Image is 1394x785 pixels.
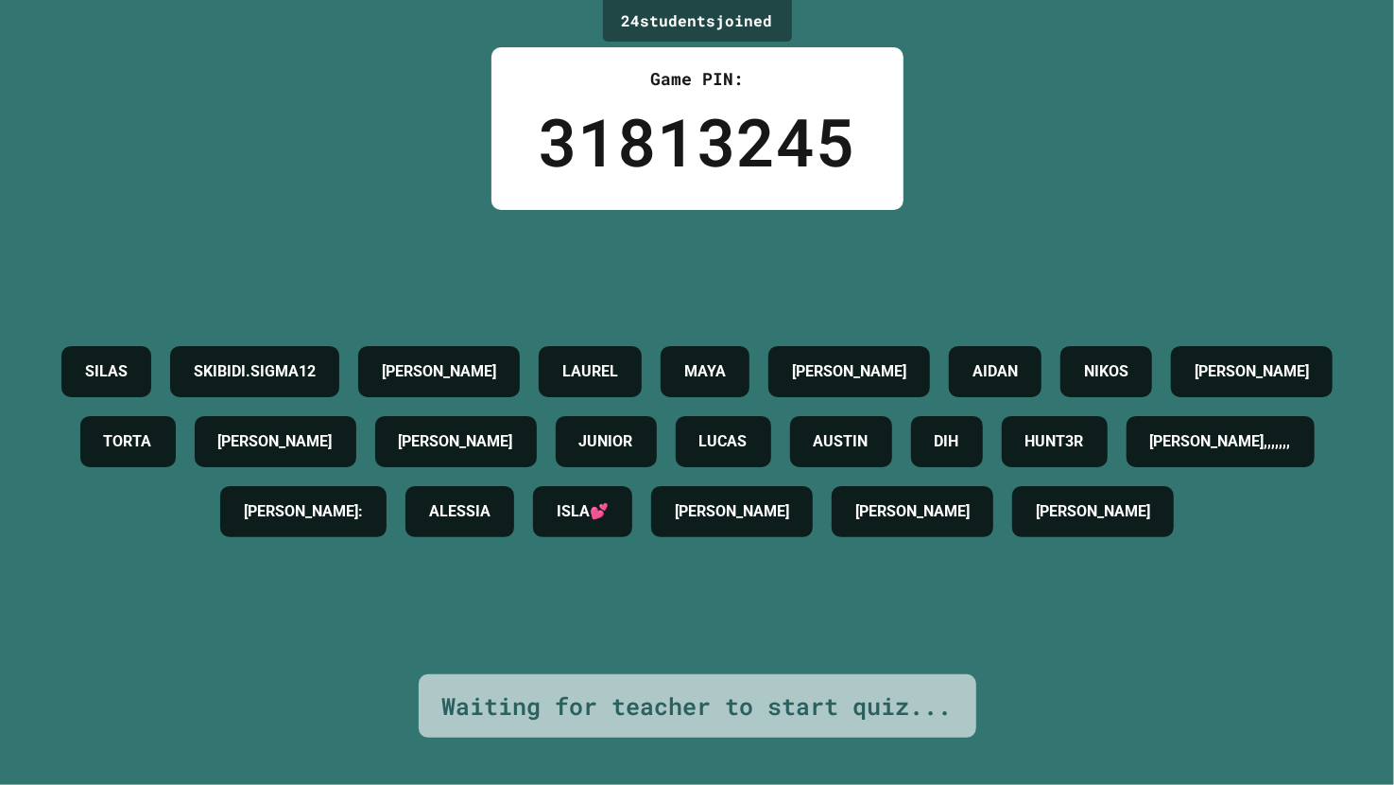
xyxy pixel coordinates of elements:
[442,689,953,724] div: Waiting for teacher to start quiz...
[382,360,496,383] h4: [PERSON_NAME]
[539,66,856,92] div: Game PIN:
[814,430,869,453] h4: AUSTIN
[792,360,906,383] h4: [PERSON_NAME]
[194,360,316,383] h4: SKIBIDI.SIGMA12
[1084,360,1128,383] h4: NIKOS
[1195,360,1309,383] h4: [PERSON_NAME]
[935,430,959,453] h4: DIH
[562,360,618,383] h4: LAUREL
[1150,430,1291,453] h4: [PERSON_NAME],,,,,,,
[85,360,128,383] h4: SILAS
[675,500,789,523] h4: [PERSON_NAME]
[1036,500,1150,523] h4: [PERSON_NAME]
[972,360,1018,383] h4: AIDAN
[579,430,633,453] h4: JUNIOR
[557,500,609,523] h4: ISLA💕
[429,500,490,523] h4: ALESSIA
[104,430,152,453] h4: TORTA
[1025,430,1084,453] h4: HUNT3R
[699,430,748,453] h4: LUCAS
[244,500,363,523] h4: [PERSON_NAME]:
[684,360,726,383] h4: MAYA
[855,500,970,523] h4: [PERSON_NAME]
[218,430,333,453] h4: [PERSON_NAME]
[539,92,856,191] div: 31813245
[399,430,513,453] h4: [PERSON_NAME]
